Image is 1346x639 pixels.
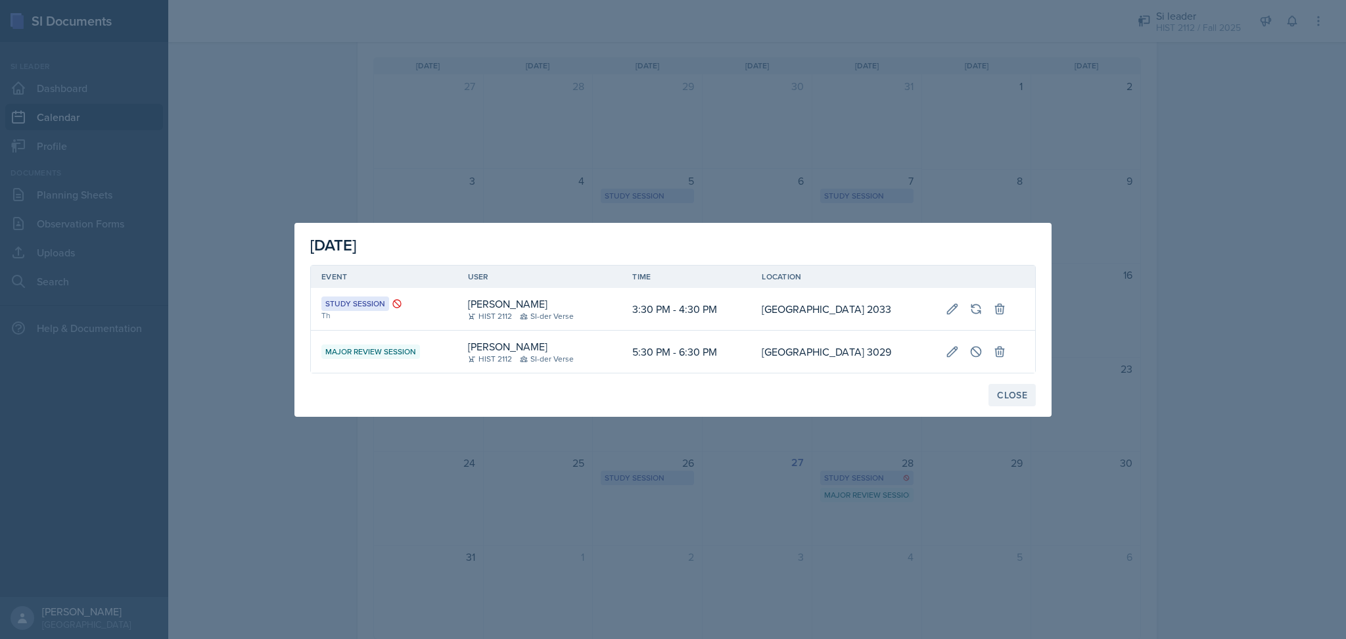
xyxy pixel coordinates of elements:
[622,288,751,331] td: 3:30 PM - 4:30 PM
[997,390,1027,400] div: Close
[468,353,512,365] div: HIST 2112
[321,296,389,311] div: Study Session
[622,266,751,288] th: Time
[520,353,574,365] div: SI-der Verse
[321,310,447,321] div: Th
[321,344,420,359] div: Major Review Session
[310,233,1036,257] div: [DATE]
[468,310,512,322] div: HIST 2112
[622,331,751,373] td: 5:30 PM - 6:30 PM
[520,310,574,322] div: SI-der Verse
[988,384,1036,406] button: Close
[468,339,547,354] div: [PERSON_NAME]
[751,266,935,288] th: Location
[468,296,547,312] div: [PERSON_NAME]
[311,266,457,288] th: Event
[751,288,935,331] td: [GEOGRAPHIC_DATA] 2033
[751,331,935,373] td: [GEOGRAPHIC_DATA] 3029
[457,266,622,288] th: User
